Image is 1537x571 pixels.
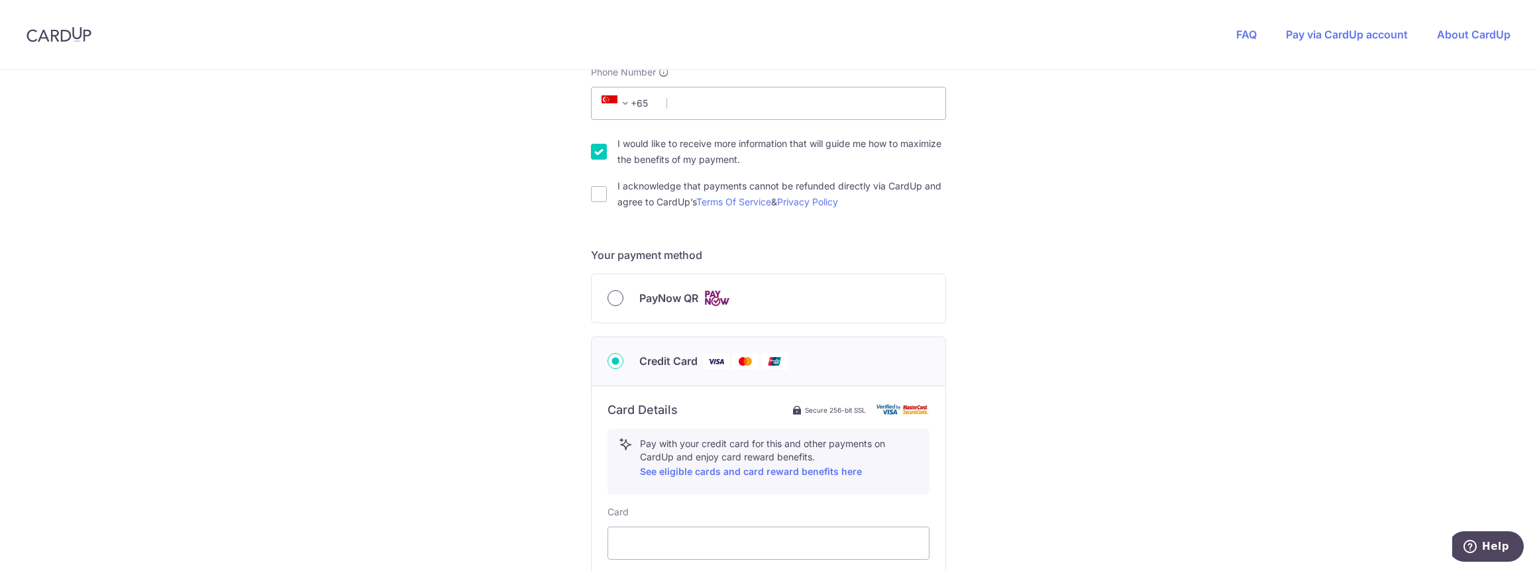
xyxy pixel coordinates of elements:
span: +65 [598,95,657,111]
label: I acknowledge that payments cannot be refunded directly via CardUp and agree to CardUp’s & [617,178,946,210]
span: Credit Card [639,353,698,369]
h5: Your payment method [591,247,946,263]
span: Phone Number [591,66,656,79]
img: card secure [876,404,929,415]
img: CardUp [26,26,91,42]
label: I would like to receive more information that will guide me how to maximize the benefits of my pa... [617,136,946,168]
div: Credit Card Visa Mastercard Union Pay [608,353,929,370]
img: Visa [703,353,729,370]
p: Pay with your credit card for this and other payments on CardUp and enjoy card reward benefits. [640,437,918,480]
a: About CardUp [1437,28,1510,41]
span: Secure 256-bit SSL [805,405,866,415]
a: Terms Of Service [696,196,771,207]
span: +65 [602,95,633,111]
a: Privacy Policy [777,196,838,207]
span: PayNow QR [639,290,698,306]
img: Mastercard [732,353,759,370]
iframe: Secure card payment input frame [619,535,918,551]
div: PayNow QR Cards logo [608,290,929,307]
img: Cards logo [704,290,730,307]
a: FAQ [1236,28,1257,41]
label: Card [608,505,629,519]
a: See eligible cards and card reward benefits here [640,466,862,477]
img: Union Pay [761,353,788,370]
a: Pay via CardUp account [1286,28,1408,41]
iframe: Opens a widget where you can find more information [1452,531,1524,564]
h6: Card Details [608,402,678,418]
